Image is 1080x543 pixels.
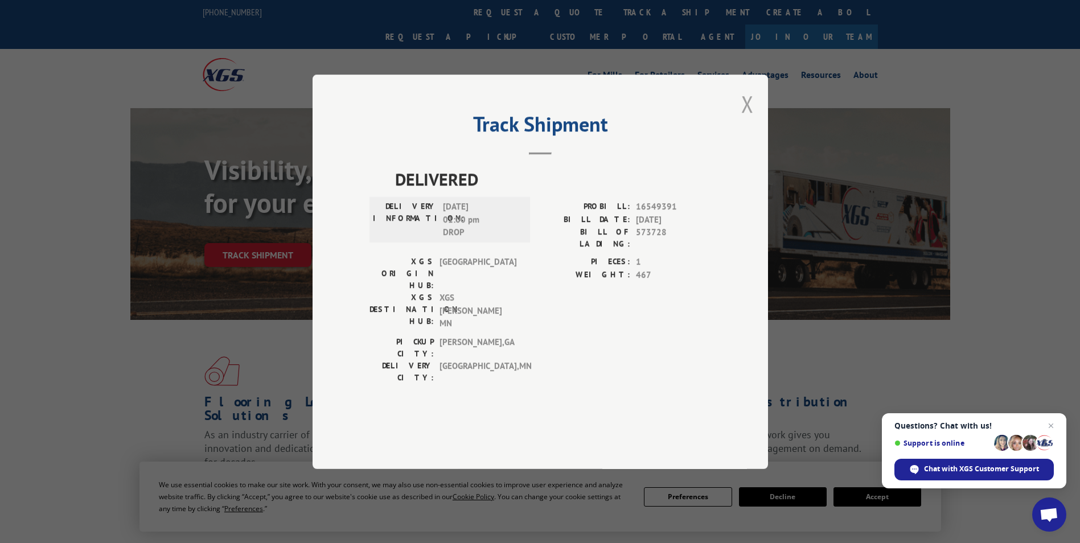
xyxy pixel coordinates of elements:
label: XGS DESTINATION HUB: [369,291,434,330]
label: XGS ORIGIN HUB: [369,256,434,291]
label: WEIGHT: [540,268,630,281]
span: [PERSON_NAME] , GA [440,335,516,359]
span: [DATE] [636,213,711,226]
button: Close modal [741,89,754,119]
label: PROBILL: [540,200,630,213]
span: XGS [PERSON_NAME] MN [440,291,516,330]
label: PICKUP CITY: [369,335,434,359]
span: Support is online [894,439,990,447]
label: PIECES: [540,256,630,269]
span: 573728 [636,226,711,250]
label: BILL OF LADING: [540,226,630,250]
div: Open chat [1032,497,1066,532]
span: DELIVERED [395,166,711,192]
span: 467 [636,268,711,281]
span: Chat with XGS Customer Support [924,464,1039,474]
span: [GEOGRAPHIC_DATA] [440,256,516,291]
span: 16549391 [636,200,711,213]
span: [GEOGRAPHIC_DATA] , MN [440,359,516,383]
label: DELIVERY INFORMATION: [373,200,437,239]
span: Close chat [1044,419,1058,433]
label: BILL DATE: [540,213,630,226]
span: [DATE] 01:00 pm DROP [443,200,520,239]
label: DELIVERY CITY: [369,359,434,383]
h2: Track Shipment [369,116,711,138]
span: Questions? Chat with us! [894,421,1054,430]
div: Chat with XGS Customer Support [894,459,1054,480]
span: 1 [636,256,711,269]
